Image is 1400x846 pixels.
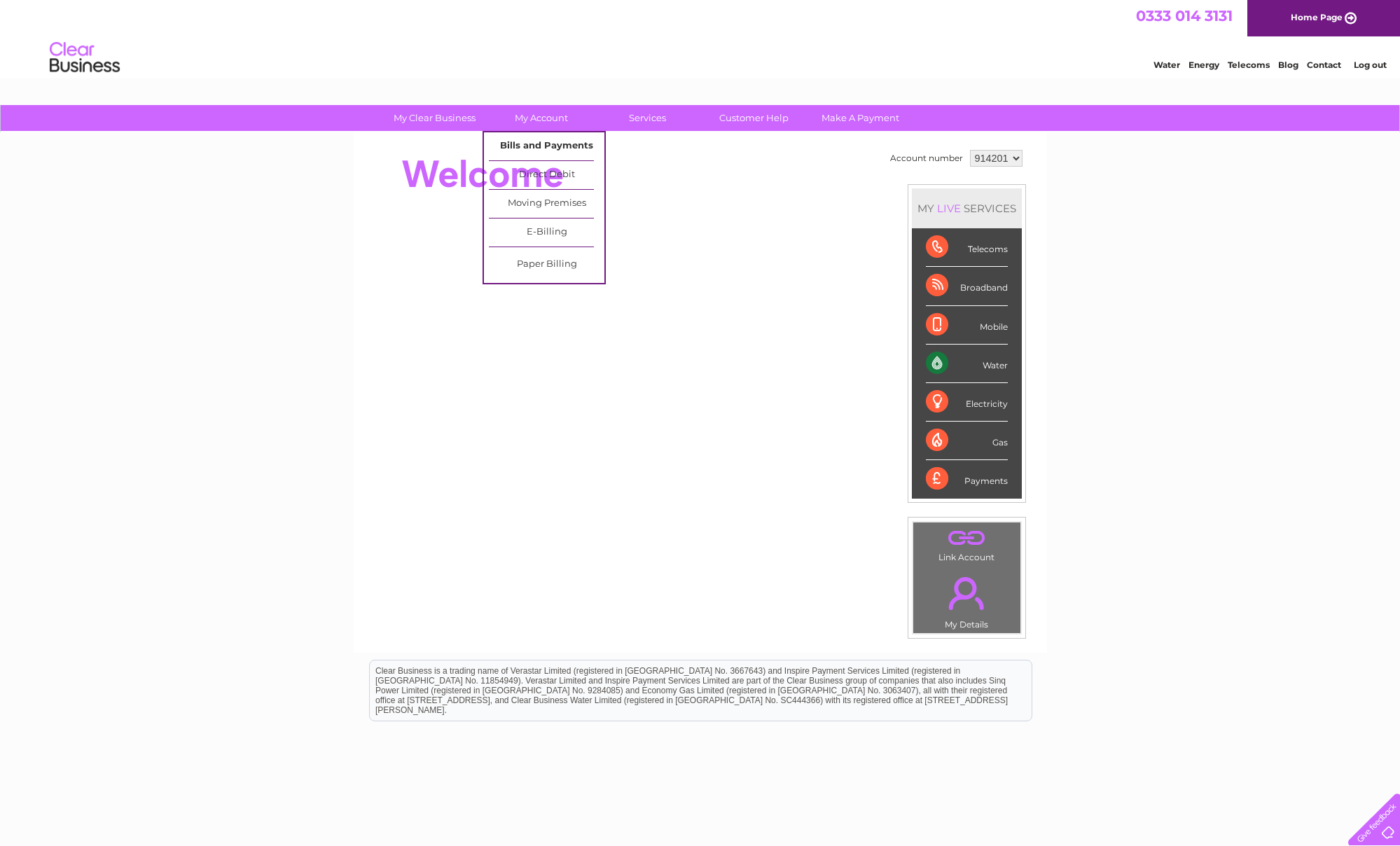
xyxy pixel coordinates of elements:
[489,190,604,218] a: Moving Premises
[917,569,1017,618] a: .
[926,422,1008,460] div: Gas
[377,105,492,131] a: My Clear Business
[489,219,604,247] a: E-Billing
[489,251,604,279] a: Paper Billing
[913,565,1021,634] td: My Details
[926,228,1008,267] div: Telecoms
[926,460,1008,498] div: Payments
[912,188,1022,228] div: MY SERVICES
[926,383,1008,422] div: Electricity
[926,267,1008,305] div: Broadband
[590,105,705,131] a: Services
[489,132,604,160] a: Bills and Payments
[49,36,120,79] img: logo.png
[1307,60,1341,70] a: Contact
[370,8,1032,68] div: Clear Business is a trading name of Verastar Limited (registered in [GEOGRAPHIC_DATA] No. 3667643...
[696,105,812,131] a: Customer Help
[489,161,604,189] a: Direct Debit
[913,522,1021,566] td: Link Account
[934,202,964,215] div: LIVE
[1278,60,1298,70] a: Blog
[1354,60,1387,70] a: Log out
[1153,60,1180,70] a: Water
[483,105,599,131] a: My Account
[1228,60,1270,70] a: Telecoms
[917,526,1017,550] a: .
[926,345,1008,383] div: Water
[926,306,1008,345] div: Mobile
[1136,7,1233,25] a: 0333 014 3131
[803,105,918,131] a: Make A Payment
[1188,60,1219,70] a: Energy
[887,146,966,170] td: Account number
